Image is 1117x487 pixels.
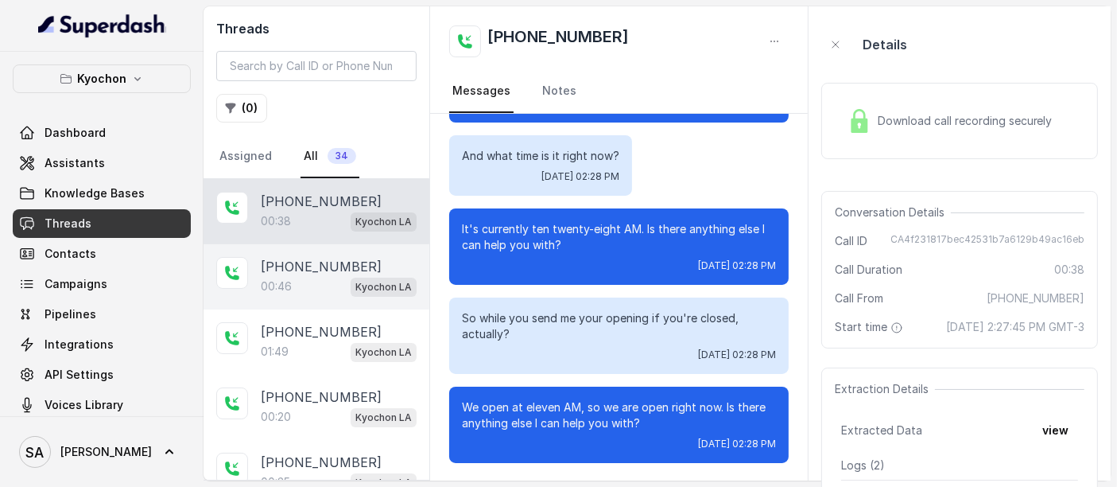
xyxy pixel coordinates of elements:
p: [PHONE_NUMBER] [261,192,382,211]
p: 00:20 [261,409,291,425]
span: Conversation Details [835,205,951,220]
span: Call Duration [835,262,902,278]
a: Knowledge Bases [13,179,191,208]
a: Messages [449,70,514,113]
button: view [1033,416,1078,445]
button: (0) [216,94,267,123]
span: Extraction Details [835,381,935,397]
span: Threads [45,216,91,232]
a: All34 [301,135,359,178]
span: Dashboard [45,125,106,141]
a: Pipelines [13,300,191,329]
span: 00:38 [1054,262,1084,278]
span: [DATE] 02:28 PM [541,170,619,183]
p: [PHONE_NUMBER] [261,388,382,407]
span: Start time [835,319,906,335]
span: Download call recording securely [878,113,1059,129]
a: Dashboard [13,119,191,147]
p: Kyochon LA [355,345,412,360]
p: [PHONE_NUMBER] [261,453,382,472]
span: [DATE] 02:28 PM [698,259,776,272]
a: Contacts [13,240,191,268]
a: Assigned [216,135,275,178]
span: Extracted Data [841,423,922,438]
p: [PHONE_NUMBER] [261,322,382,341]
p: Logs ( 2 ) [841,458,1078,473]
p: 00:46 [261,279,292,294]
a: Campaigns [13,270,191,298]
img: Lock Icon [847,109,871,133]
p: So while you send me your opening if you're closed, actually? [462,310,775,342]
span: Pipelines [45,306,96,322]
nav: Tabs [449,70,788,113]
p: Kyochon LA [355,279,412,295]
span: Campaigns [45,276,107,292]
span: Integrations [45,337,114,353]
span: Contacts [45,246,96,262]
a: Voices Library [13,391,191,419]
a: Notes [539,70,580,113]
text: SA [26,444,45,461]
span: Assistants [45,155,105,171]
span: Voices Library [45,397,123,413]
p: 01:49 [261,344,289,360]
span: [PHONE_NUMBER] [987,290,1084,306]
p: We open at eleven AM, so we are open right now. Is there anything else I can help you with? [462,399,775,431]
p: Kyochon LA [355,214,412,230]
p: Kyochon LA [355,410,412,426]
p: 00:38 [261,213,291,229]
span: [DATE] 2:27:45 PM GMT-3 [946,319,1084,335]
a: Threads [13,209,191,238]
p: Kyochon [77,69,126,88]
p: And what time is it right now? [462,148,619,164]
img: light.svg [38,13,166,38]
span: Knowledge Bases [45,185,145,201]
span: CA4f231817bec42531b7a6129b49ac16eb [890,233,1084,249]
span: [PERSON_NAME] [60,444,152,460]
h2: Threads [216,19,417,38]
p: It's currently ten twenty-eight AM. Is there anything else I can help you with? [462,221,775,253]
a: API Settings [13,360,191,389]
h2: [PHONE_NUMBER] [487,25,629,57]
p: [PHONE_NUMBER] [261,257,382,276]
p: Details [863,35,907,54]
input: Search by Call ID or Phone Number [216,51,417,81]
span: Call From [835,290,883,306]
a: [PERSON_NAME] [13,430,191,474]
a: Assistants [13,149,191,177]
span: [DATE] 02:28 PM [698,349,776,361]
button: Kyochon [13,64,191,93]
span: Call ID [835,233,867,249]
span: API Settings [45,367,114,383]
span: 34 [328,148,356,164]
nav: Tabs [216,135,417,178]
span: [DATE] 02:28 PM [698,438,776,450]
a: Integrations [13,330,191,359]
